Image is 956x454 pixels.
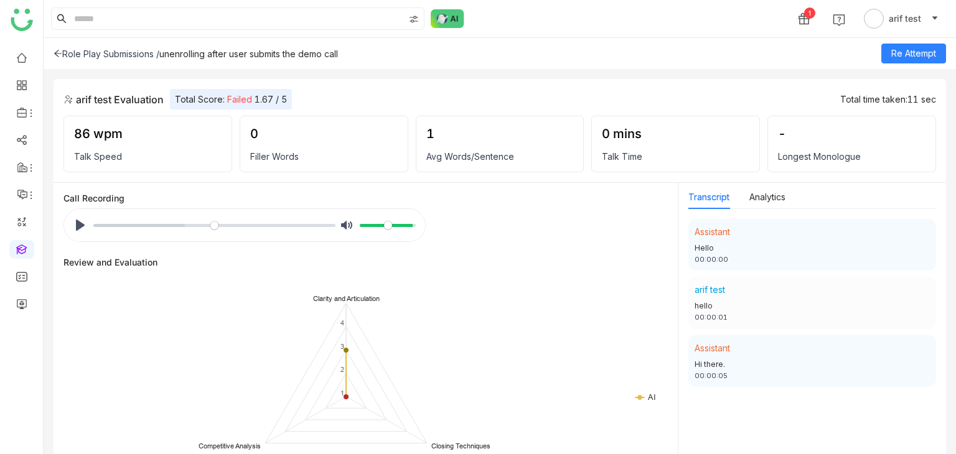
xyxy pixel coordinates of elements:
div: Role Play Submissions / [54,49,159,59]
button: Re Attempt [881,44,946,63]
text: 2 [340,365,344,374]
div: hello [695,300,930,312]
text: Competitive Analysis [199,442,261,450]
div: Call Recording [63,193,668,203]
div: 1 [804,7,815,19]
button: Analytics [749,190,785,204]
div: Total time taken: [840,94,936,104]
div: Review and Evaluation [63,257,157,267]
div: Avg Words/Sentence [426,151,574,162]
div: Total Score: 1.67 / 5 [170,89,292,109]
img: search-type.svg [409,14,419,24]
img: logo [11,9,33,31]
span: 11 sec [907,94,936,104]
div: arif test Evaluation [63,92,164,107]
text: 3 [340,342,344,351]
span: Assistant [695,343,730,353]
span: Failed [227,94,252,104]
text: AI [647,392,656,402]
img: help.svg [833,14,845,26]
div: Hello [695,243,930,254]
text: 1 [340,389,344,397]
div: 86 wpm [74,126,222,141]
div: 0 [250,126,398,141]
img: role-play.svg [63,95,73,104]
text: Closing Techniques [431,442,490,450]
div: 00:00:05 [695,371,930,381]
button: arif test [861,9,941,29]
input: Seek [93,220,335,231]
div: 1 [426,126,574,141]
span: arif test [695,284,725,295]
input: Volume [360,220,416,231]
div: Talk Speed [74,151,222,162]
span: Re Attempt [891,47,936,60]
div: 0 mins [602,126,749,141]
div: Longest Monologue [778,151,926,162]
button: Transcript [688,190,729,204]
span: arif test [889,12,921,25]
div: 00:00:00 [695,254,930,265]
span: Assistant [695,226,730,237]
div: 00:00:01 [695,312,930,323]
div: - [778,126,926,141]
img: avatar [864,9,884,29]
button: Play [70,215,90,235]
div: Hi there. [695,359,930,371]
text: 4 [340,318,344,327]
div: Filler Words [250,151,398,162]
img: ask-buddy-normal.svg [431,9,464,28]
div: unenrolling after user submits the demo call [159,49,338,59]
text: Clarity and Articulation [313,294,380,303]
div: Talk Time [602,151,749,162]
